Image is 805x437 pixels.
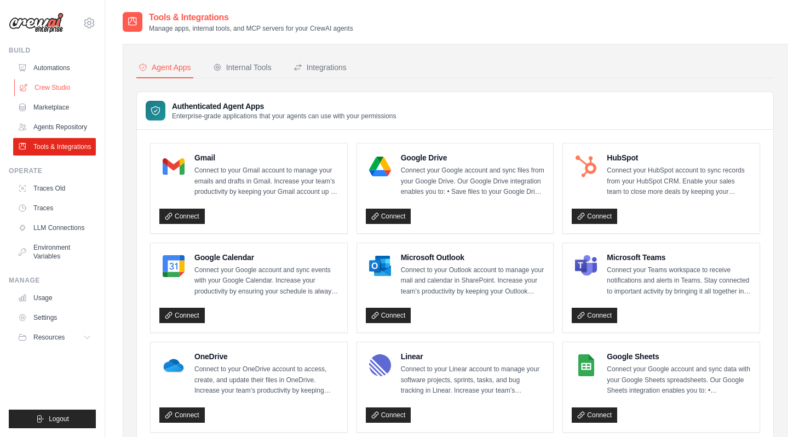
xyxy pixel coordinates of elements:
span: Logout [49,415,69,423]
h3: Authenticated Agent Apps [172,101,396,112]
a: Automations [13,59,96,77]
a: Settings [13,309,96,326]
a: Connect [366,308,411,323]
p: Connect to your Linear account to manage your software projects, sprints, tasks, and bug tracking... [401,364,545,396]
div: Integrations [294,62,347,73]
a: Connect [159,407,205,423]
img: Google Drive Logo [369,156,391,177]
span: Resources [33,333,65,342]
button: Internal Tools [211,58,274,78]
div: Internal Tools [213,62,272,73]
p: Connect your Google account and sync files from your Google Drive. Our Google Drive integration e... [401,165,545,198]
p: Connect to your Outlook account to manage your mail and calendar in SharePoint. Increase your tea... [401,265,545,297]
a: Connect [572,209,617,224]
a: Connect [159,209,205,224]
p: Enterprise-grade applications that your agents can use with your permissions [172,112,396,120]
div: Manage [9,276,96,285]
a: LLM Connections [13,219,96,237]
a: Agents Repository [13,118,96,136]
h2: Tools & Integrations [149,11,353,24]
a: Crew Studio [14,79,97,96]
h4: Linear [401,351,545,362]
img: Microsoft Outlook Logo [369,255,391,277]
p: Connect your Google account and sync data with your Google Sheets spreadsheets. Our Google Sheets... [607,364,751,396]
h4: Microsoft Teams [607,252,751,263]
h4: HubSpot [607,152,751,163]
img: Google Calendar Logo [163,255,185,277]
p: Connect your Teams workspace to receive notifications and alerts in Teams. Stay connected to impo... [607,265,751,297]
a: Usage [13,289,96,307]
button: Integrations [291,58,349,78]
img: HubSpot Logo [575,156,597,177]
div: Build [9,46,96,55]
a: Marketplace [13,99,96,116]
a: Traces [13,199,96,217]
img: Gmail Logo [163,156,185,177]
a: Connect [366,407,411,423]
h4: OneDrive [194,351,338,362]
img: Logo [9,13,64,33]
a: Traces Old [13,180,96,197]
button: Resources [13,329,96,346]
a: Connect [366,209,411,224]
a: Connect [572,308,617,323]
a: Connect [572,407,617,423]
a: Connect [159,308,205,323]
h4: Google Calendar [194,252,338,263]
div: Operate [9,166,96,175]
h4: Microsoft Outlook [401,252,545,263]
p: Connect your Google account and sync events with your Google Calendar. Increase your productivity... [194,265,338,297]
button: Logout [9,410,96,428]
p: Connect to your Gmail account to manage your emails and drafts in Gmail. Increase your team’s pro... [194,165,338,198]
p: Manage apps, internal tools, and MCP servers for your CrewAI agents [149,24,353,33]
a: Tools & Integrations [13,138,96,156]
p: Connect your HubSpot account to sync records from your HubSpot CRM. Enable your sales team to clo... [607,165,751,198]
h4: Gmail [194,152,338,163]
p: Connect to your OneDrive account to access, create, and update their files in OneDrive. Increase ... [194,364,338,396]
h4: Google Sheets [607,351,751,362]
img: Microsoft Teams Logo [575,255,597,277]
h4: Google Drive [401,152,545,163]
img: Linear Logo [369,354,391,376]
img: OneDrive Logo [163,354,185,376]
a: Environment Variables [13,239,96,265]
img: Google Sheets Logo [575,354,597,376]
button: Agent Apps [136,58,193,78]
div: Agent Apps [139,62,191,73]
